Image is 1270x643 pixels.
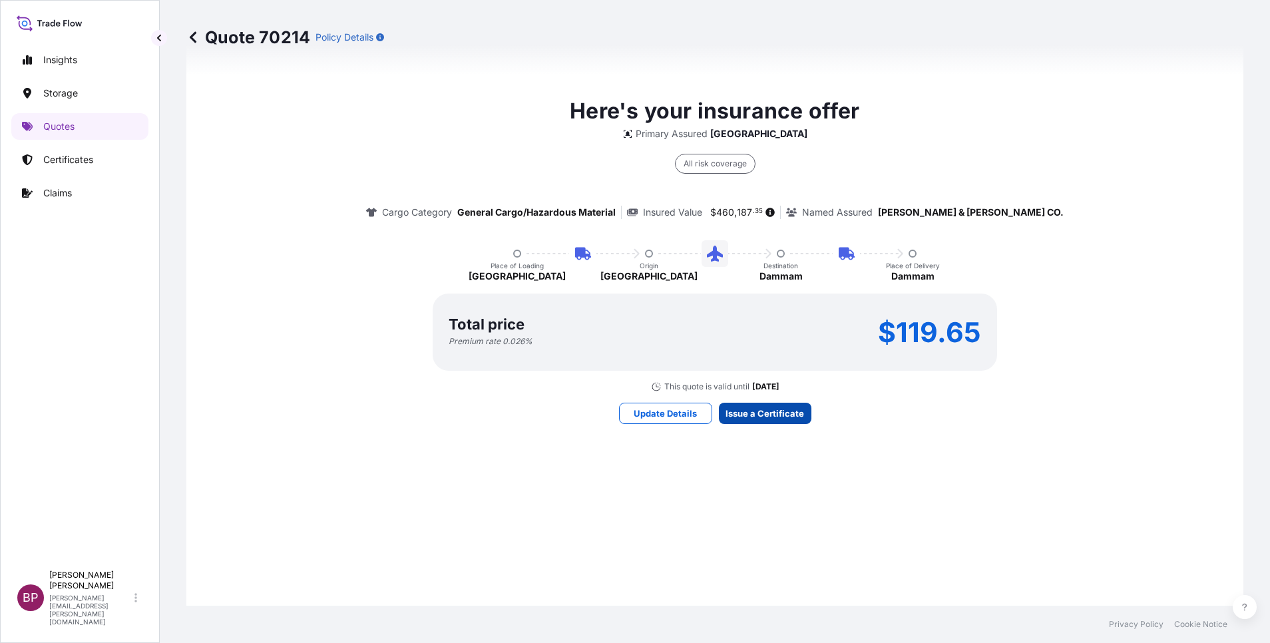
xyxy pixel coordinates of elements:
p: Place of Delivery [886,262,940,270]
span: BP [23,591,39,604]
span: 187 [737,208,752,217]
p: Quote 70214 [186,27,310,48]
span: . [753,209,755,214]
a: Claims [11,180,148,206]
p: Storage [43,87,78,100]
a: Privacy Policy [1109,619,1164,630]
p: Insights [43,53,77,67]
p: Issue a Certificate [726,407,804,420]
p: Claims [43,186,72,200]
button: Issue a Certificate [719,403,811,424]
p: [DATE] [752,381,779,392]
span: 460 [716,208,734,217]
p: [GEOGRAPHIC_DATA] [469,270,566,283]
a: Storage [11,80,148,107]
p: Primary Assured [636,127,708,140]
p: Destination [763,262,798,270]
p: Named Assured [802,206,873,219]
p: Dammam [891,270,935,283]
p: Cargo Category [382,206,452,219]
button: Update Details [619,403,712,424]
p: Place of Loading [491,262,544,270]
a: Insights [11,47,148,73]
p: Certificates [43,153,93,166]
p: This quote is valid until [664,381,749,392]
p: Policy Details [316,31,373,44]
p: [PERSON_NAME] & [PERSON_NAME] CO. [878,206,1064,219]
a: Certificates [11,146,148,173]
p: [PERSON_NAME][EMAIL_ADDRESS][PERSON_NAME][DOMAIN_NAME] [49,594,132,626]
p: [GEOGRAPHIC_DATA] [600,270,698,283]
p: Update Details [634,407,697,420]
p: $119.65 [878,321,981,343]
p: Quotes [43,120,75,133]
p: Dammam [759,270,803,283]
p: General Cargo/Hazardous Material [457,206,616,219]
p: Origin [640,262,658,270]
span: 35 [755,209,763,214]
span: $ [710,208,716,217]
p: [GEOGRAPHIC_DATA] [710,127,807,140]
span: , [734,208,737,217]
a: Quotes [11,113,148,140]
p: Here's your insurance offer [570,95,859,127]
p: Premium rate 0.026 % [449,336,532,347]
div: All risk coverage [675,154,755,174]
p: [PERSON_NAME] [PERSON_NAME] [49,570,132,591]
a: Cookie Notice [1174,619,1227,630]
p: Insured Value [643,206,702,219]
p: Total price [449,318,525,331]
